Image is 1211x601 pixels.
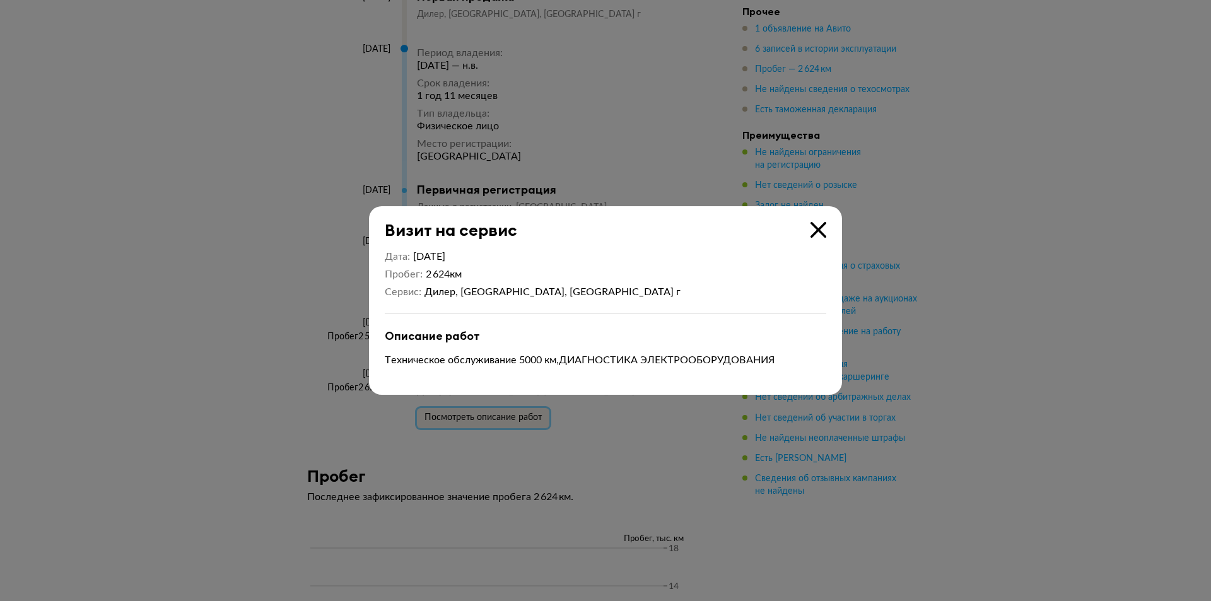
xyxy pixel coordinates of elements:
[413,250,681,263] div: [DATE]
[424,286,681,298] div: Дилер, [GEOGRAPHIC_DATA], [GEOGRAPHIC_DATA] г
[385,353,826,367] p: Техническое обслуживание 5000 км,ДИАГНОСТИКА ЭЛЕКТРООБОРУДОВАНИЯ
[369,206,826,240] div: Визит на сервис
[385,268,423,281] dt: Пробег
[385,329,826,343] div: Описание работ
[385,250,410,263] dt: Дата
[385,286,421,298] dt: Сервис
[426,268,681,281] div: 2 624 км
